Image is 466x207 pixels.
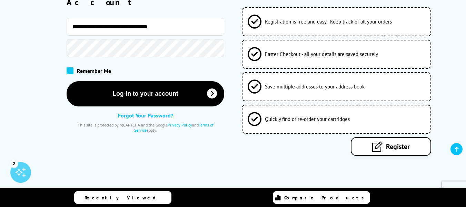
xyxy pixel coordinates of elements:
span: Recently Viewed [85,195,163,201]
a: Forgot Your Password? [118,112,173,119]
a: Privacy Policy [168,122,192,128]
span: Faster Checkout - all your details are saved securely [265,51,378,57]
span: Compare Products [284,195,368,201]
span: Save multiple addresses to your address book [265,83,365,90]
span: Register [386,142,410,151]
span: Registration is free and easy - Keep track of all your orders [265,18,392,25]
span: Quickly find or re-order your cartridges [265,116,350,122]
a: Register [351,137,431,156]
span: Remember Me [77,67,111,74]
div: This site is protected by reCAPTCHA and the Google and apply. [67,122,224,133]
div: 2 [10,160,18,167]
a: Terms of Service [134,122,214,133]
button: Log-in to your account [67,81,224,106]
a: Compare Products [273,191,370,204]
a: Recently Viewed [74,191,171,204]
